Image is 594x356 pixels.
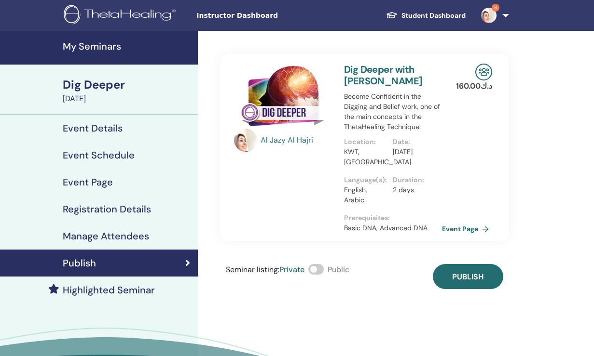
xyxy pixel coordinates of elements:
[386,11,398,19] img: graduation-cap-white.svg
[328,264,349,275] span: Public
[196,11,341,21] span: Instructor Dashboard
[63,122,123,134] h4: Event Details
[63,284,155,296] h4: Highlighted Seminar
[261,134,334,146] a: Al Jazy Al Hajri
[279,264,304,275] span: Private
[63,230,149,242] h4: Manage Attendees
[57,77,198,105] a: Dig Deeper[DATE]
[64,5,179,26] img: logo.png
[378,7,473,25] a: Student Dashboard
[234,129,257,152] img: default.png
[344,213,442,223] p: Prerequisites :
[393,185,436,195] p: 2 days
[344,147,387,167] p: KWT, [GEOGRAPHIC_DATA]
[475,64,492,80] img: In-Person Seminar
[344,223,442,233] p: Basic DNA, Advanced DNA
[344,92,442,132] p: Become Confident in the Digging and Belief work, one of the main concepts in the ThetaHealing Tec...
[63,176,113,188] h4: Event Page
[393,175,436,185] p: Duration :
[63,40,192,52] h4: My Seminars
[393,147,436,157] p: [DATE]
[234,64,332,132] img: Dig Deeper
[456,80,492,92] p: د.ك 160.00
[433,264,503,289] button: Publish
[63,77,192,93] div: Dig Deeper
[63,93,192,105] div: [DATE]
[492,4,499,12] span: 8
[344,63,423,87] a: Dig Deeper with [PERSON_NAME]
[63,257,96,269] h4: Publish
[442,222,493,236] a: Event Page
[344,175,387,185] p: Language(s) :
[63,149,135,161] h4: Event Schedule
[344,185,387,205] p: English, Arabic
[481,8,497,23] img: default.png
[344,137,387,147] p: Location :
[63,203,151,215] h4: Registration Details
[226,264,279,275] span: Seminar listing :
[393,137,436,147] p: Date :
[452,272,483,282] span: Publish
